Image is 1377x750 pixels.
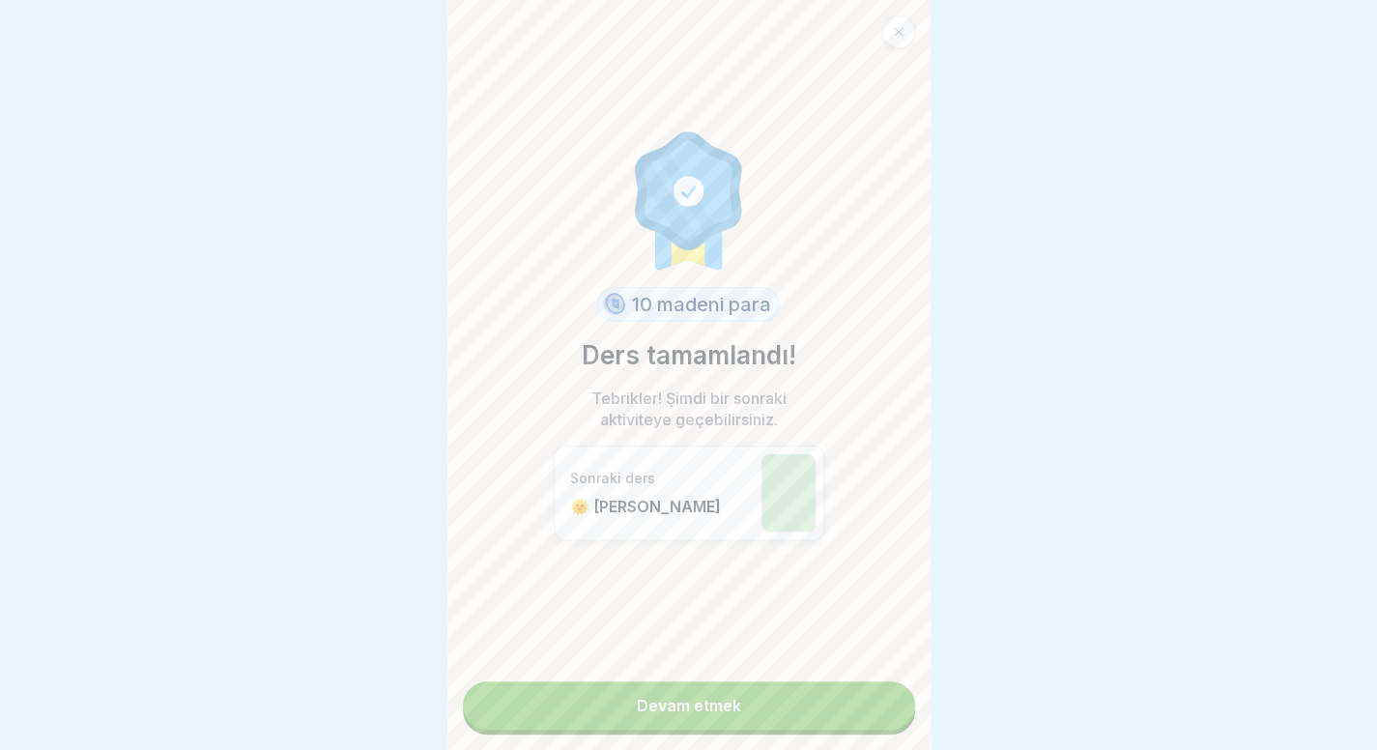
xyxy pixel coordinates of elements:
[570,470,655,486] font: Sonraki ders
[570,497,721,516] font: 🌞 [PERSON_NAME]
[463,681,915,730] a: Devam etmek
[591,389,787,429] font: Tebrikler! Şimdi bir sonraki aktiviteye geçebilirsiniz.
[637,696,741,715] font: Devam etmek
[600,290,628,319] img: coin.svg
[632,293,771,316] font: 10 madeni para
[624,127,754,272] img: completion.svg
[582,340,796,370] font: Ders tamamlandı!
